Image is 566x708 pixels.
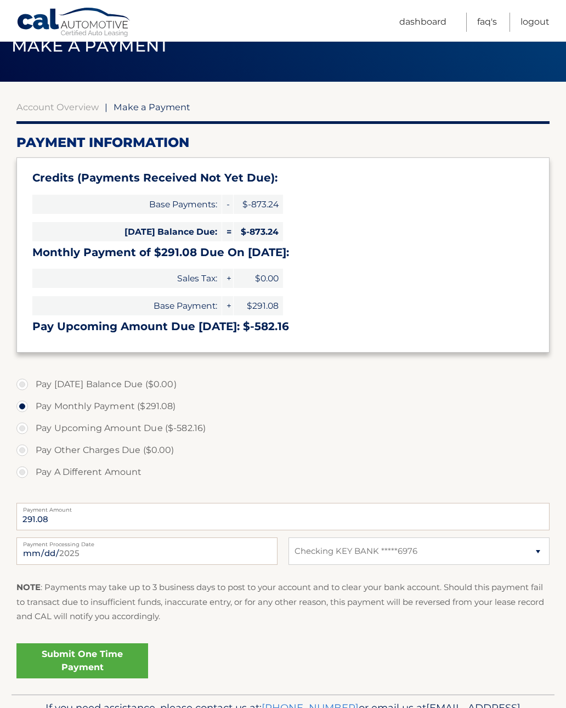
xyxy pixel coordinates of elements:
[32,195,222,214] span: Base Payments:
[222,195,233,214] span: -
[477,13,497,32] a: FAQ's
[16,503,550,512] label: Payment Amount
[16,461,550,483] label: Pay A Different Amount
[222,222,233,241] span: =
[32,246,534,259] h3: Monthly Payment of $291.08 Due On [DATE]:
[32,171,534,185] h3: Credits (Payments Received Not Yet Due):
[16,395,550,417] label: Pay Monthly Payment ($291.08)
[16,537,278,546] label: Payment Processing Date
[222,296,233,315] span: +
[16,537,278,565] input: Payment Date
[105,101,107,112] span: |
[16,134,550,151] h2: Payment Information
[32,320,534,333] h3: Pay Upcoming Amount Due [DATE]: $-582.16
[16,7,132,39] a: Cal Automotive
[16,582,41,592] strong: NOTE
[32,296,222,315] span: Base Payment:
[399,13,446,32] a: Dashboard
[32,222,222,241] span: [DATE] Balance Due:
[32,269,222,288] span: Sales Tax:
[234,195,283,214] span: $-873.24
[234,296,283,315] span: $291.08
[16,101,99,112] a: Account Overview
[520,13,550,32] a: Logout
[12,36,169,56] span: Make a Payment
[16,373,550,395] label: Pay [DATE] Balance Due ($0.00)
[16,643,148,678] a: Submit One Time Payment
[114,101,190,112] span: Make a Payment
[222,269,233,288] span: +
[16,417,550,439] label: Pay Upcoming Amount Due ($-582.16)
[234,222,283,241] span: $-873.24
[234,269,283,288] span: $0.00
[16,580,550,624] p: : Payments may take up to 3 business days to post to your account and to clear your bank account....
[16,439,550,461] label: Pay Other Charges Due ($0.00)
[16,503,550,530] input: Payment Amount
